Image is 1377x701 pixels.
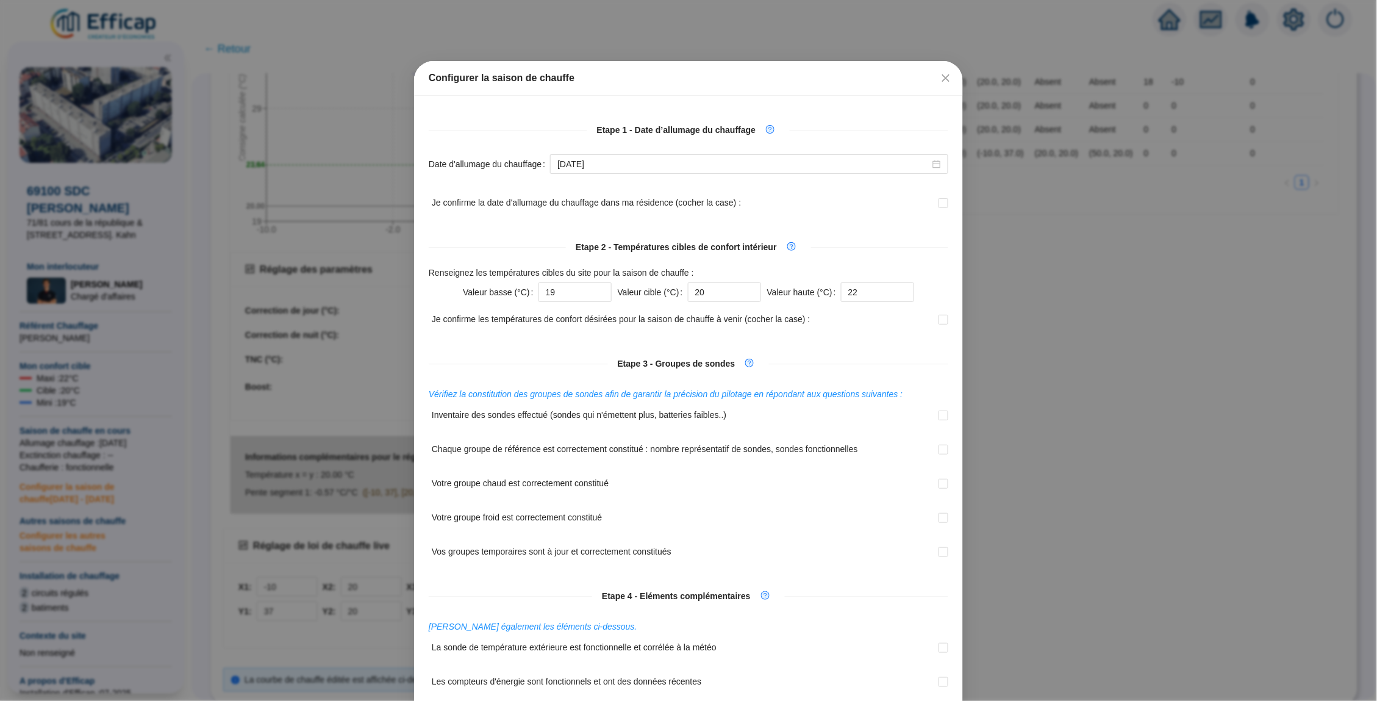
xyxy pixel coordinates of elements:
span: question-circle [761,591,770,600]
span: Vérifiez la constitution des groupes de sondes afin de garantir la précision du pilotage en répon... [429,389,903,399]
input: Date d'allumage du chauffage [557,158,930,171]
label: Valeur haute (°C) [767,282,841,302]
span: question-circle [766,125,774,134]
span: [PERSON_NAME] également les éléments ci-dessous. [429,622,637,631]
strong: Etape 1 - Date d’allumage du chauffage [597,125,756,135]
span: Je confirme les températures de confort désirées pour la saison de chauffe à venir (cocher la cas... [432,313,810,341]
span: Votre groupe chaud est correctement constitué [432,477,609,505]
span: Inventaire des sondes effectué (sondes qui n'émettent plus, batteries faibles..) [432,409,726,437]
input: Valeur basse (°C) [538,282,612,302]
span: Votre groupe froid est correctement constitué [432,511,602,539]
label: Valeur cible (°C) [618,282,688,302]
span: Vos groupes temporaires sont à jour et correctement constitués [432,545,671,573]
span: question-circle [787,242,796,251]
span: Chaque groupe de référence est correctement constitué : nombre représentatif de sondes, sondes fo... [432,443,858,471]
span: Fermer [936,73,956,83]
button: Close [936,68,956,88]
span: Renseignez les températures cibles du site pour la saison de chauffe : [429,268,694,278]
label: Date d'allumage du chauffage [429,154,550,174]
strong: Etape 4 - Eléments complémentaires [602,591,751,601]
span: question-circle [745,359,754,367]
strong: Etape 2 - Températures cibles de confort intérieur [576,242,777,252]
input: Valeur cible (°C) [688,282,761,302]
span: Je confirme la date d'allumage du chauffage dans ma résidence (cocher la case) : [432,196,741,225]
label: Valeur basse (°C) [463,282,538,302]
span: close [941,73,951,83]
input: Valeur haute (°C) [841,282,914,302]
strong: Etape 3 - Groupes de sondes [618,359,735,368]
span: La sonde de température extérieure est fonctionnelle et corrélée à la météo [432,641,717,669]
div: Configurer la saison de chauffe [429,71,948,85]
